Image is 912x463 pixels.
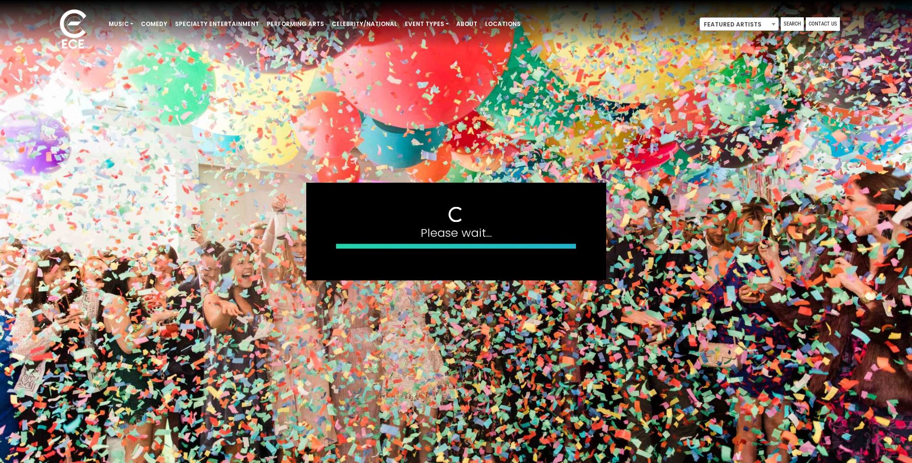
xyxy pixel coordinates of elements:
[336,226,576,240] h4: Please wait...
[452,16,481,32] a: About
[806,17,840,31] a: Contact Us
[781,17,804,31] a: Search
[137,16,171,32] a: Comedy
[700,18,778,31] span: Featured Artists
[700,17,779,31] span: Featured Artists
[105,16,137,32] a: Music
[481,16,525,32] a: Locations
[401,16,452,32] a: Event Types
[49,7,97,53] img: ece_new_logo_whitev2-1.png
[328,16,401,32] a: Celebrity/National
[171,16,263,32] a: Specialty Entertainment
[263,16,328,32] a: Performing Arts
